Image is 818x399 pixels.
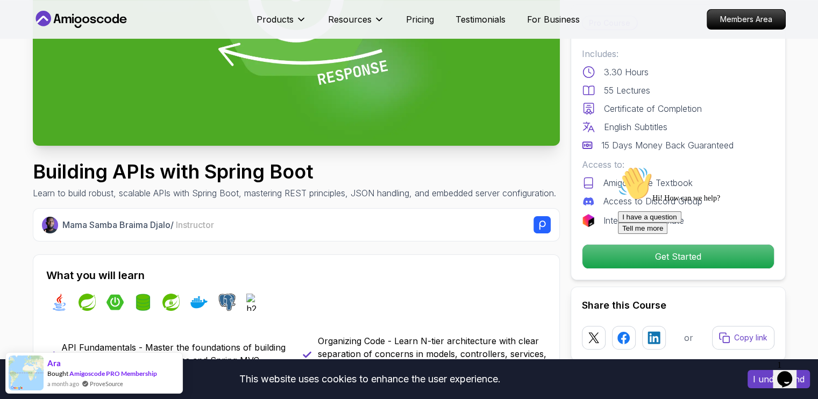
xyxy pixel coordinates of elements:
[582,298,774,313] h2: Share this Course
[603,214,684,227] p: IntelliJ IDEA Ultimate
[456,13,506,26] a: Testimonials
[8,367,731,391] div: This website uses cookies to enhance the user experience.
[42,217,59,233] img: Nelson Djalo
[582,47,774,60] p: Includes:
[582,244,774,269] button: Get Started
[257,13,294,26] p: Products
[604,102,702,115] p: Certificate of Completion
[604,66,649,79] p: 3.30 Hours
[69,369,157,377] a: Amigoscode PRO Membership
[4,49,68,61] button: I have a question
[162,294,180,311] img: spring-security logo
[218,294,236,311] img: postgres logo
[707,9,786,30] a: Members Area
[707,10,785,29] p: Members Area
[106,294,124,311] img: spring-boot logo
[582,214,595,227] img: jetbrains logo
[90,379,123,388] a: ProveSource
[603,176,693,189] p: AmigosCode Textbook
[318,334,546,373] p: Organizing Code - Learn N-tier architecture with clear separation of concerns in models, controll...
[46,268,546,283] h2: What you will learn
[603,195,702,208] p: Access to Discord Group
[406,13,434,26] a: Pricing
[527,13,580,26] a: For Business
[51,294,68,311] img: java logo
[328,13,372,26] p: Resources
[9,355,44,390] img: provesource social proof notification image
[773,356,807,388] iframe: chat widget
[328,13,385,34] button: Resources
[134,294,152,311] img: spring-data-jpa logo
[190,294,208,311] img: docker logo
[4,4,198,72] div: 👋Hi! How can we help?I have a questionTell me more
[79,294,96,311] img: spring logo
[62,218,214,231] p: Mama Samba Braima Djalo /
[246,294,264,311] img: h2 logo
[61,341,290,367] p: API Fundamentals - Master the foundations of building APIs, including REST principles and Spring ...
[257,13,307,34] button: Products
[47,359,61,368] span: Ara
[33,187,556,199] p: Learn to build robust, scalable APIs with Spring Boot, mastering REST principles, JSON handling, ...
[47,379,79,388] span: a month ago
[4,32,106,40] span: Hi! How can we help?
[601,139,734,152] p: 15 Days Money Back Guaranteed
[47,369,68,377] span: Bought
[33,161,556,182] h1: Building APIs with Spring Boot
[582,158,774,171] p: Access to:
[176,219,214,230] span: Instructor
[4,4,39,39] img: :wave:
[582,245,774,268] p: Get Started
[614,162,807,351] iframe: To enrich screen reader interactions, please activate Accessibility in Grammarly extension settings
[748,370,810,388] button: Accept cookies
[4,61,54,72] button: Tell me more
[604,120,667,133] p: English Subtitles
[604,84,650,97] p: 55 Lectures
